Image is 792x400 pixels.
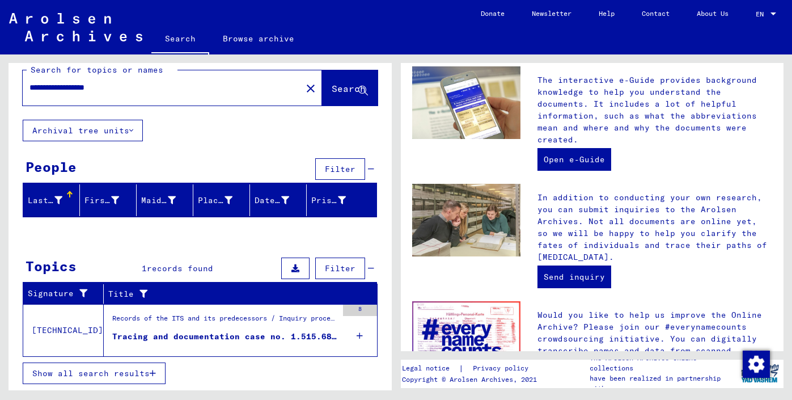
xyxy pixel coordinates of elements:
[402,363,459,374] a: Legal notice
[23,120,143,141] button: Archival tree units
[198,195,232,207] div: Place of Birth
[32,368,150,378] span: Show all search results
[537,74,772,146] p: The interactive e-Guide provides background knowledge to help you understand the documents. It in...
[28,285,103,303] div: Signature
[23,363,166,384] button: Show all search results
[402,363,542,374] div: |
[147,263,213,273] span: records found
[209,25,308,52] a: Browse archive
[343,305,377,316] div: 8
[756,10,768,18] span: EN
[141,191,193,209] div: Maiden Name
[412,301,521,379] img: enc.jpg
[304,82,317,95] mat-icon: close
[141,195,176,207] div: Maiden Name
[142,263,147,273] span: 1
[255,191,306,209] div: Date of Birth
[537,309,772,381] p: Would you like to help us improve the Online Archive? Please join our #everynamecounts crowdsourc...
[198,191,249,209] div: Place of Birth
[315,258,365,279] button: Filter
[28,195,62,207] div: Last Name
[464,363,542,374] a: Privacy policy
[31,65,163,75] mat-label: Search for topics or names
[743,351,770,378] img: Change consent
[315,158,365,180] button: Filter
[322,70,378,106] button: Search
[739,359,781,388] img: yv_logo.png
[112,313,337,329] div: Records of the ITS and its predecessors / Inquiry processing / ITS case files as of 1947 / Reposi...
[108,285,363,303] div: Title
[537,192,772,263] p: In addition to conducting your own research, you can submit inquiries to the Arolsen Archives. No...
[250,184,307,216] mat-header-cell: Date of Birth
[742,350,769,377] div: Change consent
[325,164,355,174] span: Filter
[590,353,735,373] p: The Arolsen Archives online collections
[80,184,137,216] mat-header-cell: First Name
[23,184,80,216] mat-header-cell: Last Name
[299,77,322,99] button: Clear
[311,191,363,209] div: Prisoner #
[9,13,142,41] img: Arolsen_neg.svg
[307,184,376,216] mat-header-cell: Prisoner #
[26,157,77,177] div: People
[590,373,735,394] p: have been realized in partnership with
[412,184,521,256] img: inquiries.jpg
[255,195,289,207] div: Date of Birth
[412,66,521,139] img: eguide.jpg
[193,184,250,216] mat-header-cell: Place of Birth
[108,288,349,300] div: Title
[112,331,337,343] div: Tracing and documentation case no. 1.515.681 for [PERSON_NAME], ABA born [DEMOGRAPHIC_DATA]
[537,266,611,288] a: Send inquiry
[28,191,79,209] div: Last Name
[325,263,355,273] span: Filter
[137,184,193,216] mat-header-cell: Maiden Name
[402,374,542,385] p: Copyright © Arolsen Archives, 2021
[84,191,136,209] div: First Name
[26,256,77,276] div: Topics
[311,195,346,207] div: Prisoner #
[151,25,209,54] a: Search
[537,148,611,171] a: Open e-Guide
[23,304,104,356] td: [TECHNICAL_ID]
[332,83,366,94] span: Search
[84,195,119,207] div: First Name
[28,288,89,300] div: Signature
